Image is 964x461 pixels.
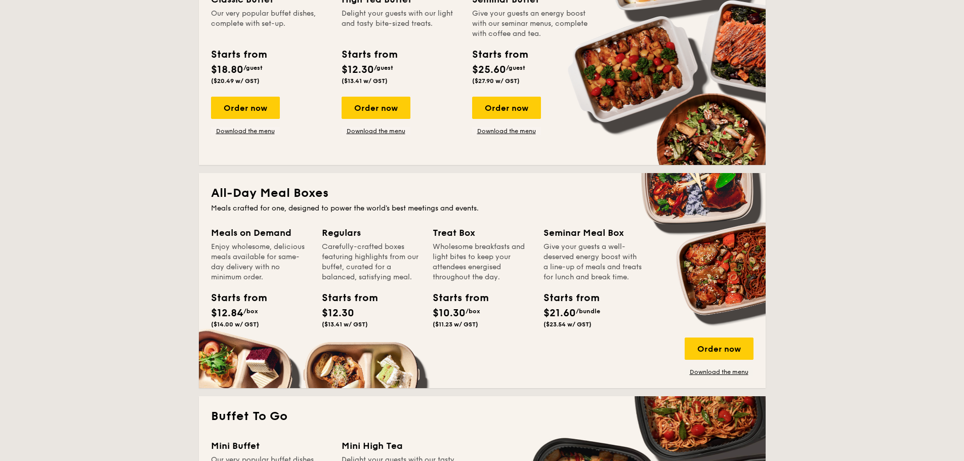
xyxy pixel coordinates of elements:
div: Starts from [472,47,527,62]
span: /box [466,308,480,315]
div: Enjoy wholesome, delicious meals available for same-day delivery with no minimum order. [211,242,310,282]
span: $12.30 [322,307,354,319]
a: Download the menu [342,127,410,135]
span: $18.80 [211,64,243,76]
a: Download the menu [211,127,280,135]
span: ($11.23 w/ GST) [433,321,478,328]
div: Starts from [543,290,589,306]
div: Mini Buffet [211,439,329,453]
span: ($20.49 w/ GST) [211,77,260,85]
div: Starts from [211,47,266,62]
div: Order now [211,97,280,119]
div: Give your guests an energy boost with our seminar menus, complete with coffee and tea. [472,9,591,39]
h2: All-Day Meal Boxes [211,185,753,201]
div: Starts from [342,47,397,62]
div: Starts from [211,290,257,306]
div: Starts from [322,290,367,306]
span: ($14.00 w/ GST) [211,321,259,328]
div: Order now [685,338,753,360]
div: Starts from [433,290,478,306]
div: Treat Box [433,226,531,240]
span: /guest [243,64,263,71]
div: Mini High Tea [342,439,460,453]
div: Our very popular buffet dishes, complete with set-up. [211,9,329,39]
div: Order now [342,97,410,119]
div: Wholesome breakfasts and light bites to keep your attendees energised throughout the day. [433,242,531,282]
h2: Buffet To Go [211,408,753,425]
span: $10.30 [433,307,466,319]
span: $25.60 [472,64,506,76]
div: Give your guests a well-deserved energy boost with a line-up of meals and treats for lunch and br... [543,242,642,282]
span: /bundle [576,308,600,315]
span: $12.84 [211,307,243,319]
a: Download the menu [472,127,541,135]
span: $12.30 [342,64,374,76]
div: Carefully-crafted boxes featuring highlights from our buffet, curated for a balanced, satisfying ... [322,242,421,282]
span: /box [243,308,258,315]
div: Seminar Meal Box [543,226,642,240]
div: Meals crafted for one, designed to power the world's best meetings and events. [211,203,753,214]
span: /guest [374,64,393,71]
span: ($27.90 w/ GST) [472,77,520,85]
span: /guest [506,64,525,71]
div: Regulars [322,226,421,240]
div: Delight your guests with our light and tasty bite-sized treats. [342,9,460,39]
span: ($23.54 w/ GST) [543,321,592,328]
div: Meals on Demand [211,226,310,240]
span: $21.60 [543,307,576,319]
span: ($13.41 w/ GST) [322,321,368,328]
span: ($13.41 w/ GST) [342,77,388,85]
a: Download the menu [685,368,753,376]
div: Order now [472,97,541,119]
